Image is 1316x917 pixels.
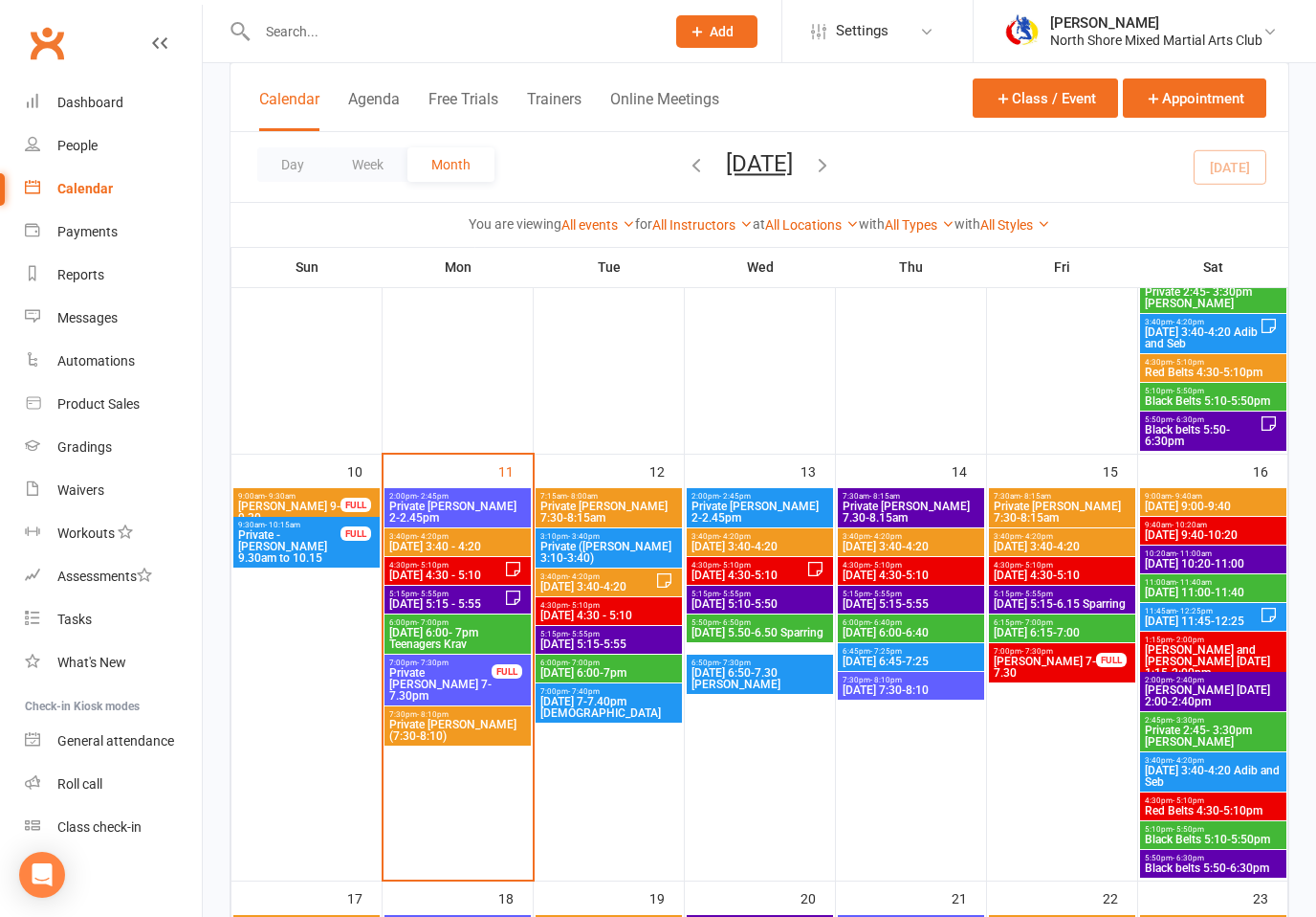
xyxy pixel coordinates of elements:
[388,659,493,667] span: 7:00pm
[1144,415,1260,424] span: 5:50pm
[726,150,793,177] button: [DATE]
[498,882,533,913] div: 18
[691,590,829,598] span: 5:15pm
[993,598,1131,610] span: [DATE] 5:15-6.15 Sparring
[568,659,600,667] span: - 7:00pm
[561,217,635,233] a: All events
[57,439,112,455] div: Gradings
[19,852,65,898] div: Open Intercom Messenger
[1173,415,1204,424] span: - 6:30pm
[388,598,504,610] span: [DATE] 5:15 - 5:55
[1138,247,1288,287] th: Sat
[25,124,202,168] a: People
[539,541,678,564] span: Private ([PERSON_NAME] 3:10-3:40)
[1144,825,1283,834] span: 5:10pm
[836,247,987,287] th: Thu
[836,10,888,53] span: Settings
[842,684,980,696] span: [DATE] 7:30-8:10
[348,90,400,131] button: Agenda
[237,529,341,564] span: Private - [PERSON_NAME] 9.30am to 10.15
[1021,647,1053,656] span: - 7:30pm
[57,526,115,541] div: Workouts
[25,254,202,297] a: Reports
[252,18,651,45] input: Search...
[498,455,533,486] div: 11
[1173,796,1204,805] span: - 5:10pm
[842,618,980,627] span: 6:00pm
[1144,765,1283,788] span: [DATE] 3:40-4:20 Adib and Seb
[993,618,1131,627] span: 6:15pm
[719,618,751,627] span: - 6:50pm
[417,492,449,501] span: - 2:45pm
[885,217,954,233] a: All Types
[691,627,829,638] span: [DATE] 5.50-6.50 Sparring
[691,532,829,541] span: 3:40pm
[388,618,527,627] span: 6:00pm
[1173,636,1204,644] span: - 2:00pm
[469,216,561,232] strong: You are viewing
[954,216,980,232] strong: with
[1144,286,1283,309] span: Private 2:45- 3:30pm [PERSON_NAME]
[870,590,902,598] span: - 5:55pm
[1123,78,1266,118] button: Appointment
[417,618,449,627] span: - 7:00pm
[539,696,678,719] span: [DATE] 7-7.40pm [DEMOGRAPHIC_DATA]
[25,641,202,684] a: What's New
[57,776,102,792] div: Roll call
[870,676,902,684] span: - 8:10pm
[539,581,655,593] span: [DATE] 3:40-4:20
[57,569,152,584] div: Assessments
[1144,521,1283,529] span: 9:40am
[237,492,341,501] span: 9:00am
[25,426,202,469] a: Gradings
[25,81,202,124] a: Dashboard
[388,710,527,719] span: 7:30pm
[388,541,527,552] span: [DATE] 3:40 - 4:20
[1172,492,1202,501] span: - 9:40am
[719,532,751,541] span: - 4:20pm
[1144,587,1283,598] span: [DATE] 11:00-11:40
[1173,716,1204,725] span: - 3:30pm
[25,168,202,211] a: Calendar
[610,90,719,131] button: Online Meetings
[539,667,678,679] span: [DATE] 6:00-7pm
[993,590,1131,598] span: 5:15pm
[527,90,581,131] button: Trainers
[539,601,678,610] span: 4:30pm
[1173,358,1204,367] span: - 5:10pm
[388,532,527,541] span: 3:40pm
[237,501,341,524] span: [PERSON_NAME] 9-9.30
[765,217,859,233] a: All Locations
[23,19,71,67] a: Clubworx
[980,217,1050,233] a: All Styles
[1176,549,1212,558] span: - 11:00am
[340,526,371,541] div: FULL
[1253,882,1287,913] div: 23
[237,521,341,529] span: 9:30am
[57,224,118,239] div: Payments
[870,647,902,656] span: - 7:25pm
[568,572,600,581] span: - 4:20pm
[1144,387,1283,395] span: 5:10pm
[25,297,202,340] a: Messages
[25,598,202,641] a: Tasks
[1253,455,1287,486] div: 16
[1176,578,1212,587] span: - 11:40am
[801,882,835,913] div: 20
[691,598,829,610] span: [DATE] 5:10-5:50
[676,15,757,48] button: Add
[870,532,902,541] span: - 4:20pm
[993,492,1131,501] span: 7:30am
[57,138,98,153] div: People
[265,521,300,529] span: - 10:15am
[1144,424,1260,447] span: Black belts 5:50-6:30pm
[842,647,980,656] span: 6:45pm
[25,763,202,806] a: Roll call
[417,710,449,719] span: - 8:10pm
[388,719,527,742] span: Private [PERSON_NAME] (7:30-8:10)
[539,572,655,581] span: 3:40pm
[25,806,202,849] a: Class kiosk mode
[539,687,678,696] span: 7:00pm
[1103,455,1137,486] div: 15
[568,601,600,610] span: - 5:10pm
